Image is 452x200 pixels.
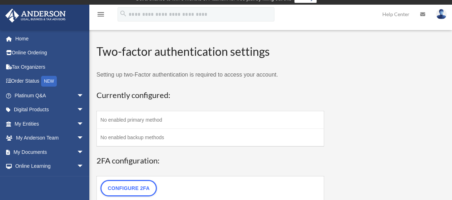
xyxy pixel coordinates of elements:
[97,128,324,146] td: No enabled backup methods
[5,88,95,103] a: Platinum Q&Aarrow_drop_down
[41,76,57,87] div: NEW
[436,9,447,19] img: User Pic
[100,180,157,196] a: Configure 2FA
[77,103,91,117] span: arrow_drop_down
[77,159,91,174] span: arrow_drop_down
[96,155,324,166] h3: 2FA configuration:
[77,88,91,103] span: arrow_drop_down
[119,10,127,18] i: search
[96,10,105,19] i: menu
[77,145,91,160] span: arrow_drop_down
[3,9,68,23] img: Anderson Advisors Platinum Portal
[5,173,95,187] a: Billingarrow_drop_down
[77,131,91,146] span: arrow_drop_down
[96,70,324,80] p: Setting up two-Factor authentication is required to access your account.
[96,13,105,19] a: menu
[5,131,95,145] a: My Anderson Teamarrow_drop_down
[5,46,95,60] a: Online Ordering
[96,90,324,101] h3: Currently configured:
[77,173,91,188] span: arrow_drop_down
[5,74,95,89] a: Order StatusNEW
[5,159,95,174] a: Online Learningarrow_drop_down
[77,117,91,131] span: arrow_drop_down
[5,103,95,117] a: Digital Productsarrow_drop_down
[96,44,324,60] h2: Two-factor authentication settings
[5,31,95,46] a: Home
[5,117,95,131] a: My Entitiesarrow_drop_down
[5,145,95,159] a: My Documentsarrow_drop_down
[5,60,95,74] a: Tax Organizers
[97,111,324,128] td: No enabled primary method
